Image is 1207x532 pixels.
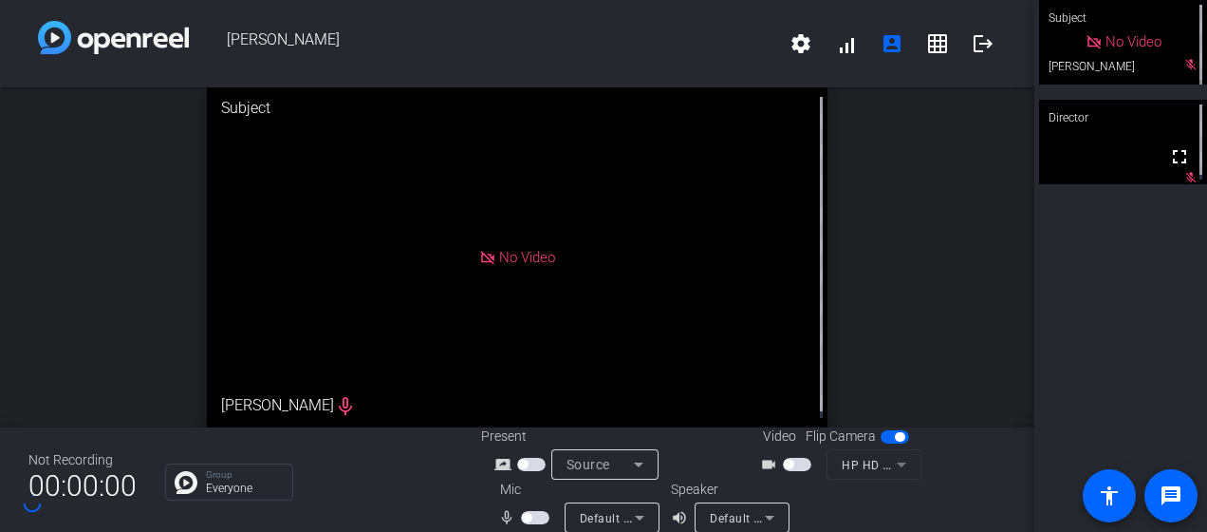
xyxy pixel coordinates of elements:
span: No Video [1105,33,1161,50]
span: Default - Headphones (ZUM-2) [710,510,878,525]
span: Flip Camera [806,427,876,446]
mat-icon: fullscreen [1168,145,1191,168]
button: signal_cellular_alt [824,21,869,66]
span: [PERSON_NAME] [189,21,778,66]
mat-icon: account_box [881,32,903,55]
div: Subject [207,83,827,134]
span: 00:00:00 [28,463,137,509]
mat-icon: screen_share_outline [494,453,517,476]
span: No Video [499,249,555,266]
mat-icon: settings [789,32,812,55]
mat-icon: volume_up [671,506,694,529]
mat-icon: grid_on [926,32,949,55]
span: Source [566,457,610,472]
div: Present [481,427,671,446]
mat-icon: accessibility [1098,484,1121,507]
div: Speaker [671,480,785,500]
div: Mic [481,480,671,500]
p: Group [206,470,283,480]
img: white-gradient.svg [38,21,189,54]
mat-icon: logout [972,32,994,55]
span: Video [763,427,796,446]
p: Everyone [206,483,283,494]
img: Chat Icon [175,471,197,494]
div: Not Recording [28,450,137,470]
mat-icon: videocam_outline [760,453,783,476]
span: Default - Microphone (ZUM-2) [580,510,743,525]
mat-icon: mic_none [498,506,521,529]
div: Director [1039,100,1207,136]
mat-icon: message [1160,484,1182,507]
